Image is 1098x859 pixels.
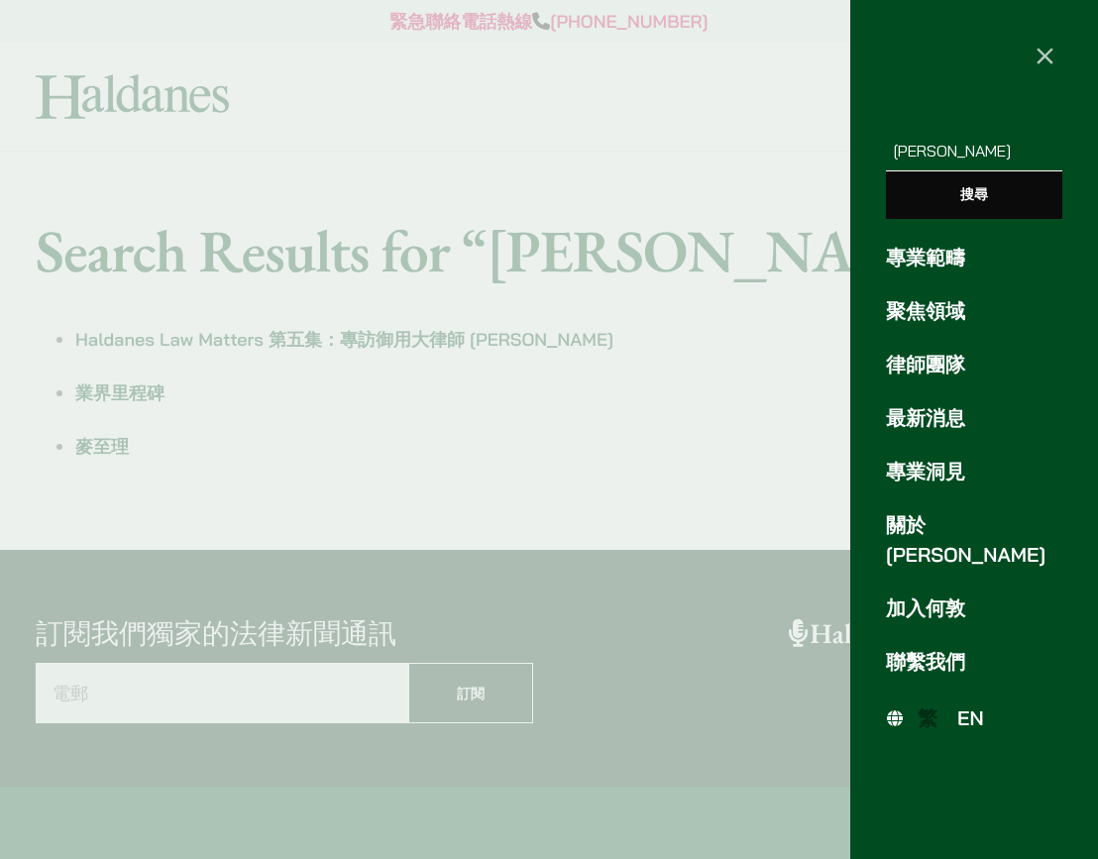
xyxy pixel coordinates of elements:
[886,457,1062,486] a: 專業洞見
[886,593,1062,623] a: 加入何敦
[957,705,984,730] span: EN
[886,296,1062,326] a: 聚焦領域
[1035,34,1055,73] span: ×
[886,350,1062,379] a: 律師團隊
[886,131,1062,171] input: 搜尋關鍵字:
[886,403,1062,433] a: 最新消息
[886,171,1062,219] input: 搜尋
[886,510,1062,570] a: 關於[PERSON_NAME]
[886,243,1062,272] a: 專業範疇
[908,701,947,734] a: 繁
[886,647,1062,677] a: 聯繫我們
[918,705,937,730] span: 繁
[947,701,994,734] a: EN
